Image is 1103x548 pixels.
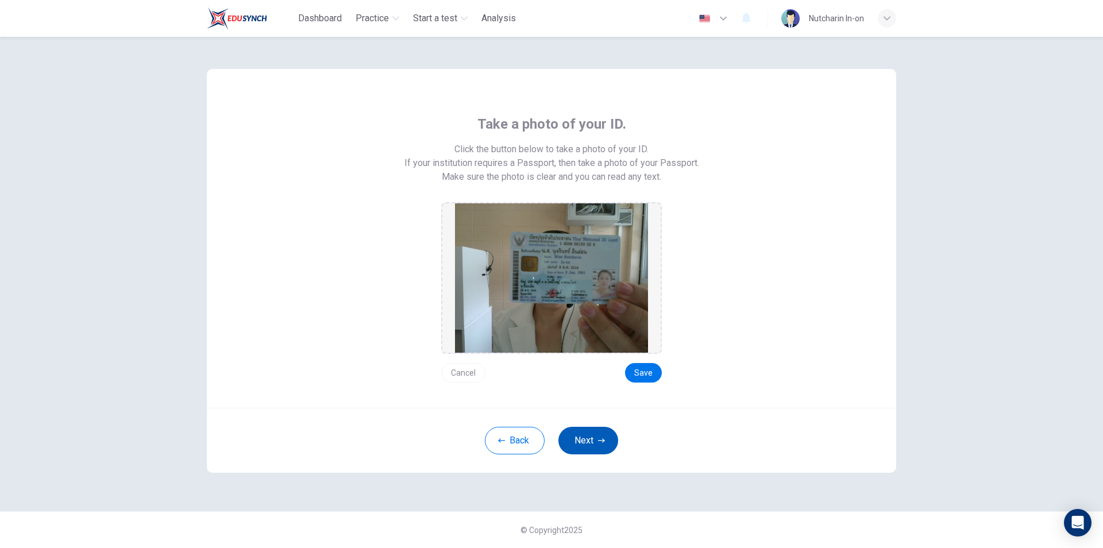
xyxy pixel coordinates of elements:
[477,115,626,133] span: Take a photo of your ID.
[207,7,294,30] a: Train Test logo
[356,11,389,25] span: Practice
[442,170,661,184] span: Make sure the photo is clear and you can read any text.
[408,8,472,29] button: Start a test
[481,11,516,25] span: Analysis
[625,363,662,383] button: Save
[520,526,583,535] span: © Copyright 2025
[697,14,712,23] img: en
[404,142,699,170] span: Click the button below to take a photo of your ID. If your institution requires a Passport, then ...
[477,8,520,29] button: Analysis
[351,8,404,29] button: Practice
[298,11,342,25] span: Dashboard
[809,11,864,25] div: Nutcharin In-on
[455,203,648,353] img: preview screemshot
[781,9,800,28] img: Profile picture
[294,8,346,29] button: Dashboard
[413,11,457,25] span: Start a test
[1064,509,1092,537] div: Open Intercom Messenger
[485,427,545,454] button: Back
[207,7,267,30] img: Train Test logo
[558,427,618,454] button: Next
[441,363,485,383] button: Cancel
